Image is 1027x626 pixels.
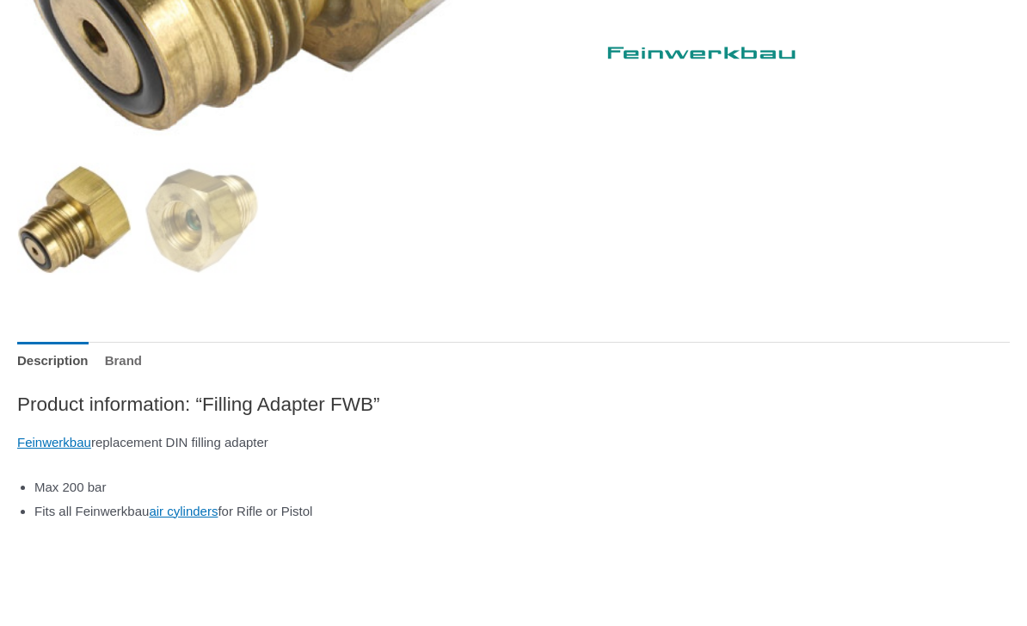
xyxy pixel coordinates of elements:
[145,164,259,278] img: Filling Adapter FWB - Image 2
[17,431,1010,456] p: replacement DIN filling adapter
[17,343,89,380] a: Description
[17,436,91,450] a: Feinwerkbau
[149,505,218,519] a: air cylinders
[34,476,1010,500] li: Max 200 bar
[34,500,1010,524] li: Fits all Feinwerkbau for Rifle or Pistol
[17,164,132,278] img: Filling Adapter FWB
[553,31,811,68] a: Feinwerkbau
[105,343,142,380] a: Brand
[17,393,1010,418] h2: Product information: “Filling Adapter FWB”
